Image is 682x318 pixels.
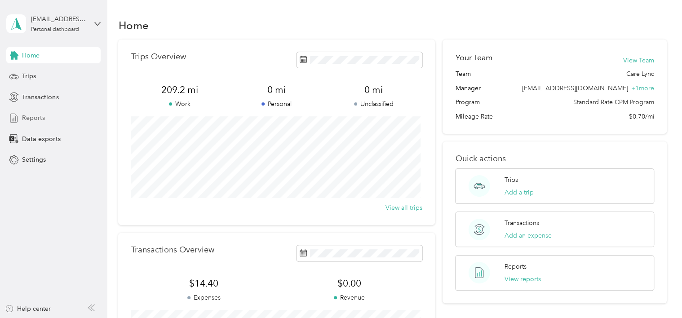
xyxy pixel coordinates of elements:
[632,268,682,318] iframe: Everlance-gr Chat Button Frame
[31,14,87,24] div: [EMAIL_ADDRESS][DOMAIN_NAME]
[31,27,79,32] div: Personal dashboard
[325,84,422,96] span: 0 mi
[22,113,45,123] span: Reports
[131,99,228,109] p: Work
[522,84,628,92] span: [EMAIL_ADDRESS][DOMAIN_NAME]
[385,203,422,212] button: View all trips
[22,93,58,102] span: Transactions
[455,69,470,79] span: Team
[505,175,518,185] p: Trips
[228,84,325,96] span: 0 mi
[573,97,654,107] span: Standard Rate CPM Program
[22,155,46,164] span: Settings
[623,56,654,65] button: View Team
[455,97,479,107] span: Program
[22,134,60,144] span: Data exports
[228,99,325,109] p: Personal
[629,112,654,121] span: $0.70/mi
[505,188,534,197] button: Add a trip
[131,293,276,302] p: Expenses
[455,52,492,63] h2: Your Team
[505,231,552,240] button: Add an expense
[131,277,276,290] span: $14.40
[626,69,654,79] span: Care Lync
[505,274,541,284] button: View reports
[277,277,422,290] span: $0.00
[455,112,492,121] span: Mileage Rate
[455,84,480,93] span: Manager
[5,304,51,314] button: Help center
[22,51,40,60] span: Home
[505,262,527,271] p: Reports
[277,293,422,302] p: Revenue
[455,154,654,163] p: Quick actions
[131,52,186,62] p: Trips Overview
[631,84,654,92] span: + 1 more
[131,245,214,255] p: Transactions Overview
[505,218,539,228] p: Transactions
[325,99,422,109] p: Unclassified
[118,21,148,30] h1: Home
[22,71,36,81] span: Trips
[131,84,228,96] span: 209.2 mi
